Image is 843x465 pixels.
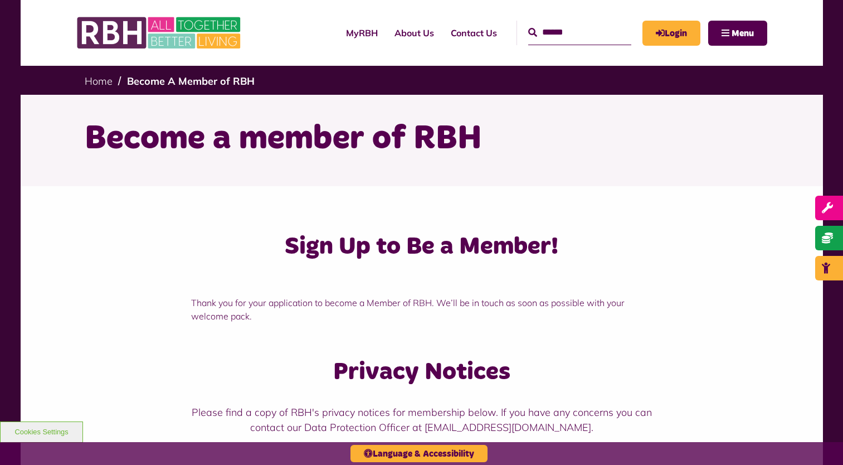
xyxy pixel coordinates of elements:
[732,29,754,38] span: Menu
[708,21,767,46] button: Navigation
[191,405,652,435] p: Please find a copy of RBH's privacy notices for membership below. If you have any concerns you ca...
[793,415,843,465] iframe: Netcall Web Assistant for live chat
[350,445,488,462] button: Language & Accessibility
[442,18,505,48] a: Contact Us
[85,117,759,161] h1: Become a member of RBH
[85,75,113,88] a: Home
[191,297,625,322] span: Thank you for your application to become a Member of RBH. We’ll be in touch as soon as possible w...
[127,75,255,88] a: Become A Member of RBH
[642,21,700,46] a: MyRBH
[191,356,652,388] h3: Privacy Notices
[134,231,709,263] h3: Sign Up to Be a Member!
[386,18,442,48] a: About Us
[338,18,386,48] a: MyRBH
[76,11,243,55] img: RBH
